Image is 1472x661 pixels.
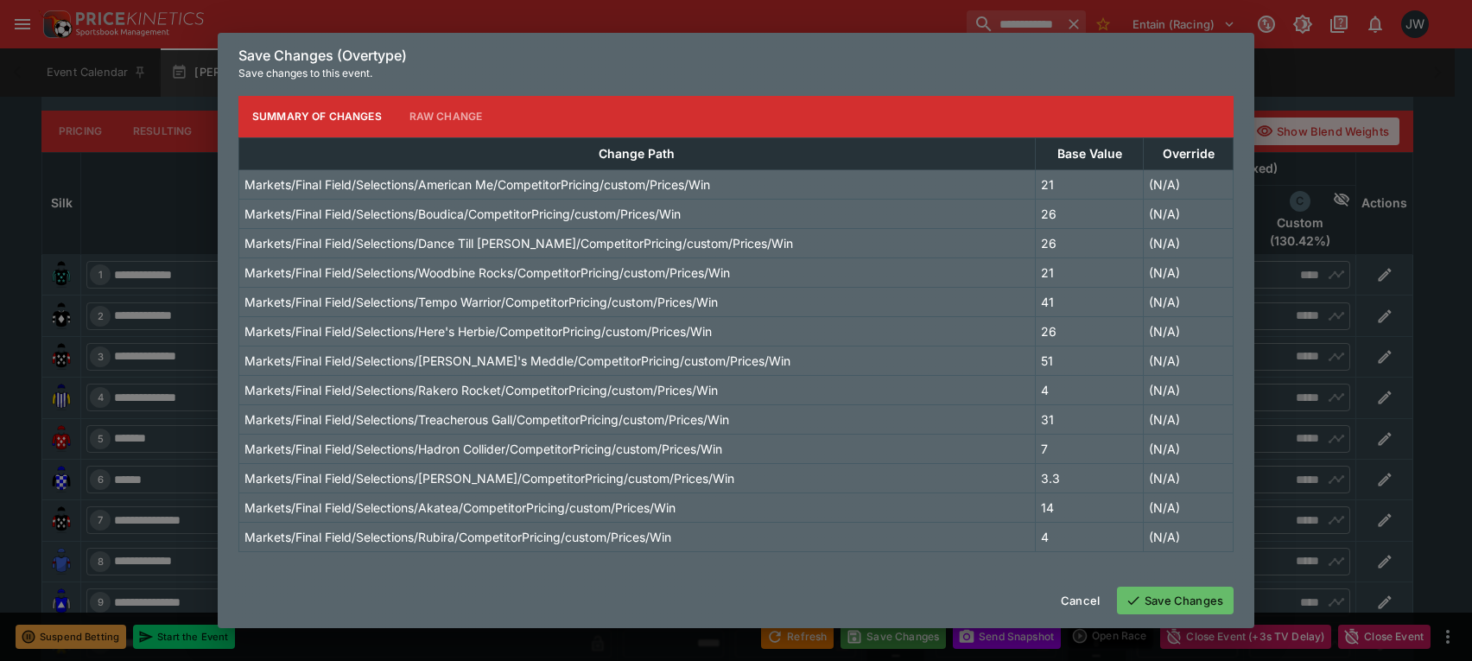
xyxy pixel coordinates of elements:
td: (N/A) [1144,375,1234,404]
td: (N/A) [1144,169,1234,199]
td: 7 [1035,434,1143,463]
p: Markets/Final Field/Selections/Treacherous Gall/CompetitorPricing/custom/Prices/Win [244,410,729,429]
td: 26 [1035,316,1143,346]
p: Markets/Final Field/Selections/American Me/CompetitorPricing/custom/Prices/Win [244,175,710,194]
td: (N/A) [1144,463,1234,493]
p: Markets/Final Field/Selections/Rubira/CompetitorPricing/custom/Prices/Win [244,528,671,546]
td: (N/A) [1144,493,1234,522]
h6: Save Changes (Overtype) [238,47,1234,65]
td: (N/A) [1144,522,1234,551]
td: 26 [1035,228,1143,257]
td: (N/A) [1144,257,1234,287]
td: 4 [1035,522,1143,551]
th: Change Path [239,137,1036,169]
p: Markets/Final Field/Selections/Rakero Rocket/CompetitorPricing/custom/Prices/Win [244,381,718,399]
th: Override [1144,137,1234,169]
td: 3.3 [1035,463,1143,493]
p: Markets/Final Field/Selections/Boudica/CompetitorPricing/custom/Prices/Win [244,205,681,223]
td: 41 [1035,287,1143,316]
td: 26 [1035,199,1143,228]
td: (N/A) [1144,199,1234,228]
p: Markets/Final Field/Selections/Hadron Collider/CompetitorPricing/custom/Prices/Win [244,440,722,458]
p: Markets/Final Field/Selections/Woodbine Rocks/CompetitorPricing/custom/Prices/Win [244,264,730,282]
th: Base Value [1035,137,1143,169]
button: Cancel [1050,587,1110,614]
td: (N/A) [1144,316,1234,346]
td: 31 [1035,404,1143,434]
td: 51 [1035,346,1143,375]
p: Markets/Final Field/Selections/Here's Herbie/CompetitorPricing/custom/Prices/Win [244,322,712,340]
td: 14 [1035,493,1143,522]
td: (N/A) [1144,404,1234,434]
td: (N/A) [1144,346,1234,375]
p: Markets/Final Field/Selections/[PERSON_NAME]/CompetitorPricing/custom/Prices/Win [244,469,734,487]
td: (N/A) [1144,287,1234,316]
button: Summary of Changes [238,96,396,137]
p: Markets/Final Field/Selections/Tempo Warrior/CompetitorPricing/custom/Prices/Win [244,293,718,311]
p: Markets/Final Field/Selections/Akatea/CompetitorPricing/custom/Prices/Win [244,499,676,517]
button: Raw Change [396,96,497,137]
td: 21 [1035,169,1143,199]
td: (N/A) [1144,228,1234,257]
td: 4 [1035,375,1143,404]
button: Save Changes [1117,587,1234,614]
p: Markets/Final Field/Selections/[PERSON_NAME]'s Meddle/CompetitorPricing/custom/Prices/Win [244,352,790,370]
td: 21 [1035,257,1143,287]
td: (N/A) [1144,434,1234,463]
p: Save changes to this event. [238,65,1234,82]
p: Markets/Final Field/Selections/Dance Till [PERSON_NAME]/CompetitorPricing/custom/Prices/Win [244,234,793,252]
